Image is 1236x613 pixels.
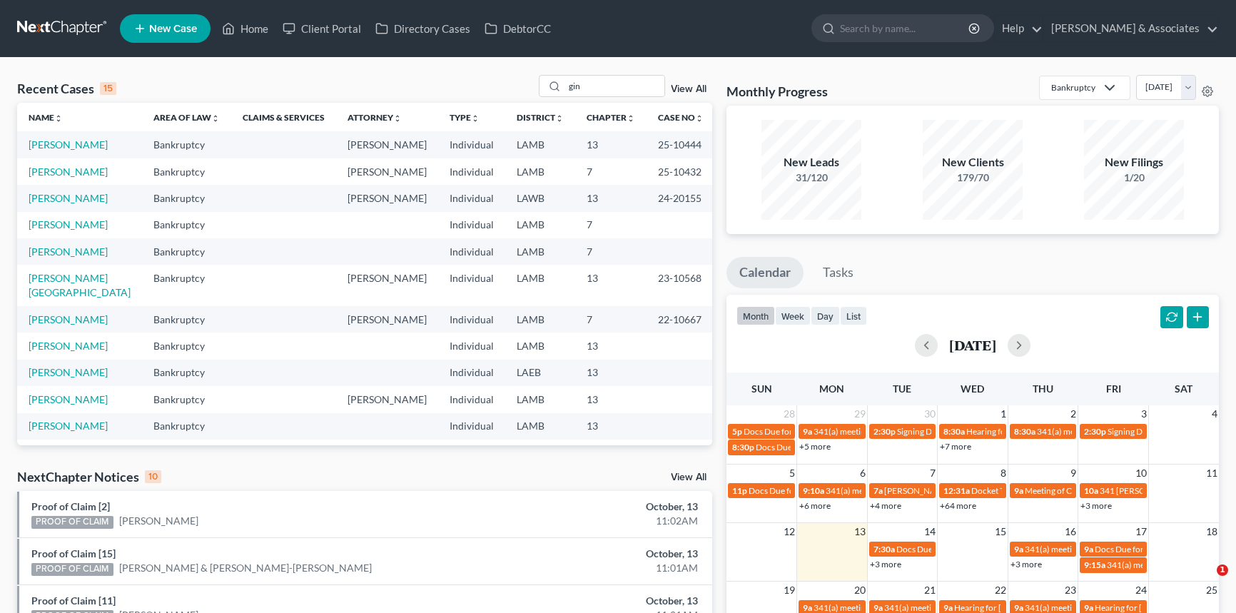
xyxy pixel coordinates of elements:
td: LAMB [505,413,575,440]
a: [PERSON_NAME][GEOGRAPHIC_DATA] [29,272,131,298]
span: 1 [999,405,1008,422]
a: +5 more [799,441,831,452]
div: 11:02AM [485,514,698,528]
button: week [775,306,811,325]
a: [PERSON_NAME] [29,313,108,325]
span: Docs Due for [PERSON_NAME] & [PERSON_NAME] [896,544,1090,554]
td: Bankruptcy [142,440,231,466]
span: 7 [928,465,937,482]
span: Wed [961,383,984,395]
a: Attorneyunfold_more [348,112,402,123]
a: Tasks [810,257,866,288]
td: Individual [438,238,505,265]
span: 341(a) meeting for [PERSON_NAME] [1025,602,1162,613]
td: LAMB [505,265,575,305]
span: 20 [853,582,867,599]
span: Hearing for [PERSON_NAME] & [PERSON_NAME] [966,426,1153,437]
td: LAMB [505,131,575,158]
h3: Monthly Progress [726,83,828,100]
span: 17 [1134,523,1148,540]
span: 9a [1084,544,1093,554]
a: [PERSON_NAME] [29,340,108,352]
td: Bankruptcy [142,238,231,265]
td: Individual [438,360,505,386]
a: [PERSON_NAME] & Associates [1044,16,1218,41]
td: LAMB [505,386,575,412]
span: 9a [943,602,953,613]
span: 9a [803,602,812,613]
i: unfold_more [471,114,480,123]
span: 8:30a [943,426,965,437]
a: Proof of Claim [11] [31,594,116,607]
td: Individual [438,333,505,359]
td: Individual [438,413,505,440]
td: [PERSON_NAME] [336,185,438,211]
a: +64 more [940,500,976,511]
a: Chapterunfold_more [587,112,635,123]
button: day [811,306,840,325]
a: [PERSON_NAME] [29,366,108,378]
span: 8:30p [732,442,754,452]
span: 7a [873,485,883,496]
span: 10 [1134,465,1148,482]
span: 14 [923,523,937,540]
td: Bankruptcy [142,158,231,185]
div: New Filings [1084,154,1184,171]
td: Bankruptcy [142,386,231,412]
span: 341(a) meeting for [PERSON_NAME] [814,602,951,613]
i: unfold_more [393,114,402,123]
iframe: Intercom live chat [1187,564,1222,599]
a: [PERSON_NAME] [119,514,198,528]
div: Recent Cases [17,80,116,97]
td: Bankruptcy [142,212,231,238]
td: 7 [575,306,647,333]
div: 10 [145,470,161,483]
a: Help [995,16,1043,41]
td: 24-20155 [647,185,715,211]
span: 9a [873,602,883,613]
span: Docs Due for [PERSON_NAME] [749,485,866,496]
a: +3 more [1080,500,1112,511]
span: 11 [1205,465,1219,482]
a: [PERSON_NAME] [29,420,108,432]
td: [PERSON_NAME] [336,131,438,158]
a: Districtunfold_more [517,112,564,123]
div: New Leads [761,154,861,171]
span: Docs Due for [PERSON_NAME] [756,442,873,452]
td: Bankruptcy [142,360,231,386]
td: Bankruptcy [142,306,231,333]
td: Individual [438,306,505,333]
td: 7 [575,440,647,466]
span: 13 [853,523,867,540]
span: 10a [1084,485,1098,496]
a: [PERSON_NAME] [29,245,108,258]
td: Bankruptcy [142,185,231,211]
span: 2:30p [873,426,896,437]
span: Sat [1175,383,1192,395]
td: LAMB [505,238,575,265]
div: New Clients [923,154,1023,171]
td: 23-10568 [647,265,715,305]
td: 13 [575,386,647,412]
div: 179/70 [923,171,1023,185]
td: 13 [575,413,647,440]
i: unfold_more [211,114,220,123]
span: 12 [782,523,796,540]
span: 341(a) meeting for [PERSON_NAME] [826,485,963,496]
button: list [840,306,867,325]
td: Bankruptcy [142,413,231,440]
a: DebtorCC [477,16,558,41]
a: Nameunfold_more [29,112,63,123]
td: [PERSON_NAME] [336,306,438,333]
td: LAMB [505,440,575,466]
div: 31/120 [761,171,861,185]
td: LAMB [505,333,575,359]
td: Bankruptcy [142,333,231,359]
span: Thu [1033,383,1053,395]
a: [PERSON_NAME] [29,393,108,405]
a: Directory Cases [368,16,477,41]
a: Home [215,16,275,41]
span: 1 [1217,564,1228,576]
th: Claims & Services [231,103,336,131]
a: View All [671,84,706,94]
